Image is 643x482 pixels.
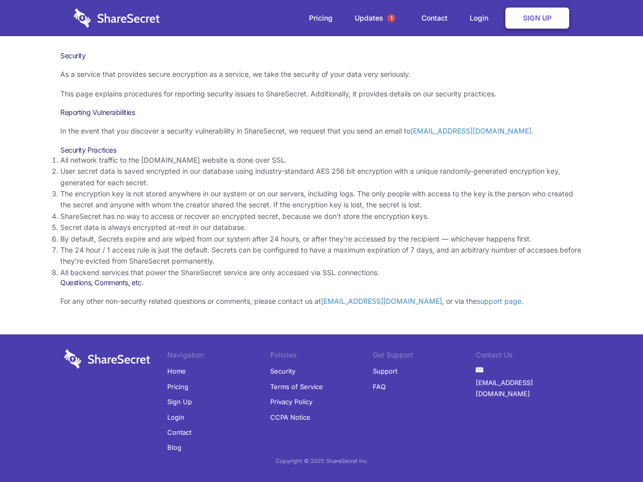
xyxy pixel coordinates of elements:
[60,267,583,278] li: All backend services that power the ShareSecret service are only accessed via SSL connections.
[460,3,503,34] a: Login
[60,222,583,233] li: Secret data is always encrypted at-rest in our database.
[477,297,521,305] a: support page
[167,410,184,425] a: Login
[270,364,295,379] a: Security
[60,296,583,307] p: For any other non-security related questions or comments, please contact us at , or via the .
[60,278,583,287] h3: Questions, Comments, etc.
[299,3,343,34] a: Pricing
[387,14,395,22] span: 1
[60,88,583,99] p: This page explains procedures for reporting security issues to ShareSecret. Additionally, it prov...
[410,127,531,135] a: [EMAIL_ADDRESS][DOMAIN_NAME]
[167,379,188,394] a: Pricing
[411,3,458,34] a: Contact
[373,379,386,394] a: FAQ
[270,410,310,425] a: CCPA Notice
[60,233,583,245] li: By default, Secrets expire and are wiped from our system after 24 hours, or after they’re accesse...
[60,69,583,80] p: As a service that provides secure encryption as a service, we take the security of your data very...
[167,394,192,409] a: Sign Up
[167,425,191,440] a: Contact
[60,211,583,222] li: ShareSecret has no way to access or recover an encrypted secret, because we don’t store the encry...
[476,349,579,364] li: Contact Us
[60,108,583,117] h3: Reporting Vulnerabilities
[167,440,181,455] a: Blog
[373,364,397,379] a: Support
[60,188,583,211] li: The encryption key is not stored anywhere in our system or on our servers, including logs. The on...
[167,364,186,379] a: Home
[270,394,312,409] a: Privacy Policy
[476,375,579,402] a: [EMAIL_ADDRESS][DOMAIN_NAME]
[60,166,583,188] li: User secret data is saved encrypted in our database using industry-standard AES 256 bit encryptio...
[60,146,583,155] h3: Security Practices
[60,51,583,60] h1: Security
[270,379,323,394] a: Terms of Service
[373,349,476,364] li: Get Support
[60,245,583,267] li: The 24 hour / 1 access rule is just the default. Secrets can be configured to have a maximum expi...
[167,349,270,364] li: Navigation
[505,8,569,29] a: Sign Up
[60,126,583,137] p: In the event that you discover a security vulnerability in ShareSecret, we request that you send ...
[60,155,583,166] li: All network traffic to the [DOMAIN_NAME] website is done over SSL.
[64,349,150,369] img: logo-wordmark-white-trans-d4663122ce5f474addd5e946df7df03e33cb6a1c49d2221995e7729f52c070b2.svg
[321,297,442,305] a: [EMAIL_ADDRESS][DOMAIN_NAME]
[270,349,373,364] li: Policies
[74,9,160,28] img: logo-wordmark-white-trans-d4663122ce5f474addd5e946df7df03e33cb6a1c49d2221995e7729f52c070b2.svg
